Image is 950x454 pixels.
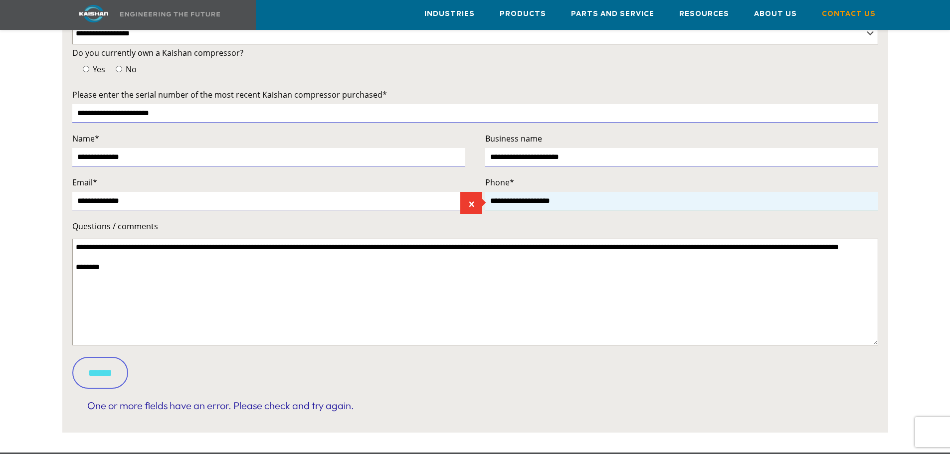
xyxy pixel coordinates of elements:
[571,0,654,27] a: Parts and Service
[485,175,878,189] label: Phone*
[679,0,729,27] a: Resources
[424,0,475,27] a: Industries
[72,175,465,189] label: Email*
[500,0,546,27] a: Products
[822,0,876,27] a: Contact Us
[91,64,105,75] span: Yes
[754,8,797,20] span: About Us
[72,46,878,60] label: Do you currently own a Kaishan compressor?
[485,132,878,146] label: Business name
[72,46,878,415] form: Contact form
[83,66,89,72] input: Yes
[754,0,797,27] a: About Us
[56,5,131,22] img: kaishan logo
[116,66,122,72] input: No
[679,8,729,20] span: Resources
[120,12,220,16] img: Engineering the future
[460,192,482,214] span: The telephone number is invalid.
[77,396,873,415] div: One or more fields have an error. Please check and try again.
[72,88,878,102] label: Please enter the serial number of the most recent Kaishan compressor purchased*
[124,64,137,75] span: No
[571,8,654,20] span: Parts and Service
[500,8,546,20] span: Products
[822,8,876,20] span: Contact Us
[424,8,475,20] span: Industries
[72,132,465,146] label: Name*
